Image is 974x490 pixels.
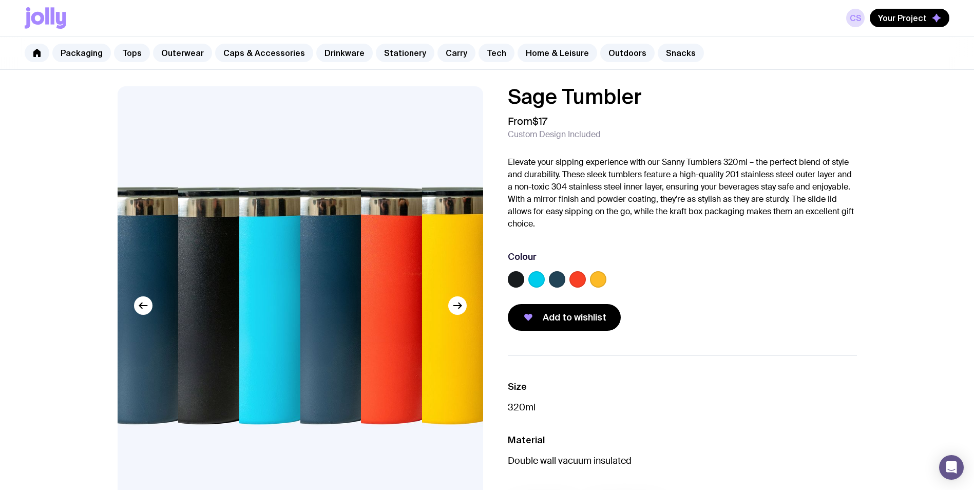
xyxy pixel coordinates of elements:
span: $17 [532,115,547,128]
a: Tops [114,44,150,62]
span: Custom Design Included [508,129,601,140]
a: Home & Leisure [518,44,597,62]
a: Caps & Accessories [215,44,313,62]
a: Stationery [376,44,434,62]
span: From [508,115,547,127]
p: Elevate your sipping experience with our Sanny Tumblers 320ml – the perfect blend of style and du... [508,156,857,230]
button: Add to wishlist [508,304,621,331]
h3: Material [508,434,857,446]
p: Double wall vacuum insulated [508,455,857,467]
a: Snacks [658,44,704,62]
div: Open Intercom Messenger [939,455,964,480]
button: Your Project [870,9,949,27]
a: Outdoors [600,44,655,62]
span: Your Project [878,13,927,23]
span: Add to wishlist [543,311,606,324]
a: Carry [437,44,475,62]
h1: Sage Tumbler [508,86,857,107]
a: Tech [479,44,514,62]
p: 320ml [508,401,857,413]
a: Drinkware [316,44,373,62]
a: Outerwear [153,44,212,62]
h3: Colour [508,251,537,263]
a: Packaging [52,44,111,62]
h3: Size [508,381,857,393]
a: CS [846,9,865,27]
